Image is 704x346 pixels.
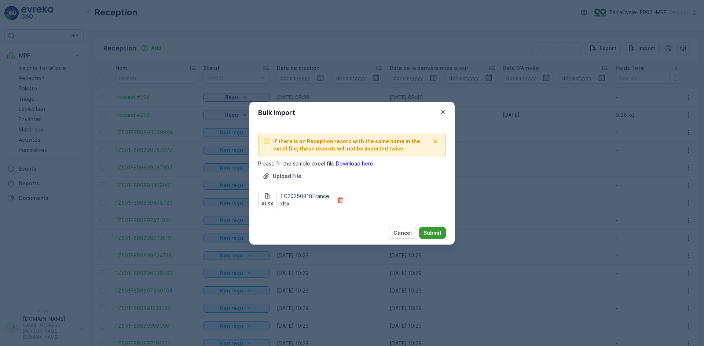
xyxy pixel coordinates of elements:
button: Upload File [258,170,306,182]
p: Submit [423,229,441,237]
button: Cancel [389,227,416,239]
p: Cancel [393,229,412,237]
p: TC20250818France.xlsx [280,193,332,207]
p: Bulk Import [258,108,295,118]
button: Submit [419,227,446,239]
p: Upload File [273,172,301,180]
span: If there is an Reception record with the same name in the excel file, these records will not be i... [273,138,429,152]
p: xlsx [261,201,274,207]
p: Please fill the sample excel file. [258,160,446,167]
a: Download here. [336,160,375,167]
